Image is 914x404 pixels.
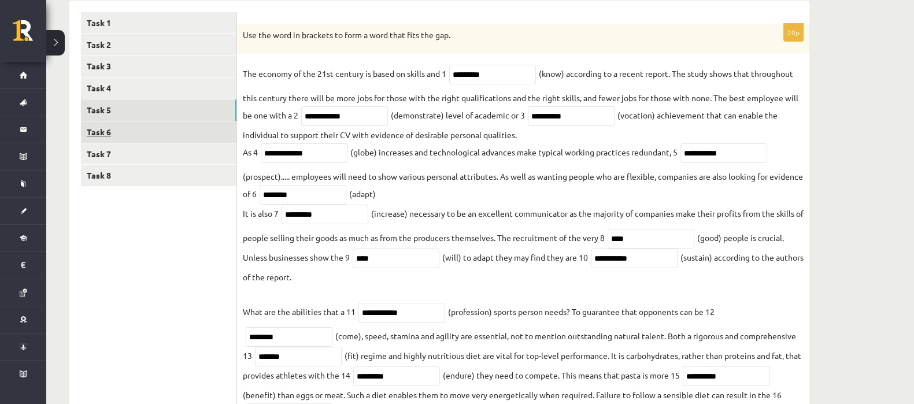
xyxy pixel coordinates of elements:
a: Task 3 [81,55,236,77]
a: Task 5 [81,99,236,121]
p: As 4 [243,143,258,161]
p: 20p [783,23,804,42]
p: What are the abilities that a 11 [243,286,356,320]
a: Task 1 [81,12,236,34]
a: Task 2 [81,34,236,55]
a: Task 6 [81,121,236,143]
a: Rīgas 1. Tālmācības vidusskola [13,20,46,49]
a: Task 8 [81,165,236,186]
p: It is also 7 [243,205,279,222]
p: Use the word in brackets to form a word that fits the gap. [243,29,746,41]
p: The economy of the 21st century is based on skills and 1 [243,65,446,82]
a: Task 7 [81,143,236,165]
a: Task 4 [81,77,236,99]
